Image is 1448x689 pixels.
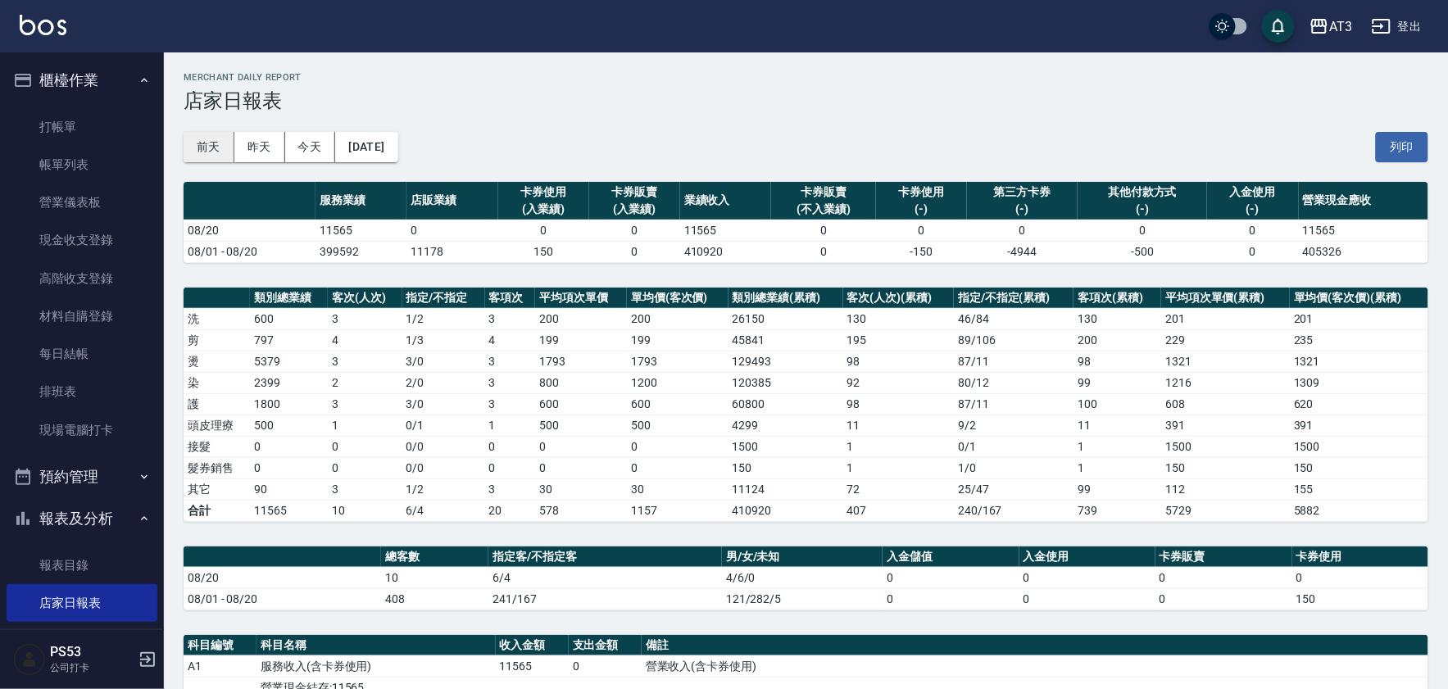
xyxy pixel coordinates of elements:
[771,220,876,241] td: 0
[250,500,328,521] td: 11565
[402,500,485,521] td: 6/4
[406,182,497,220] th: 店販業績
[328,288,402,309] th: 客次(人次)
[250,288,328,309] th: 類別總業績
[627,308,729,329] td: 200
[680,220,771,241] td: 11565
[7,108,157,146] a: 打帳單
[1290,351,1428,372] td: 1321
[1290,393,1428,415] td: 620
[1074,457,1161,478] td: 1
[775,201,872,218] div: (不入業績)
[184,393,250,415] td: 護
[843,478,954,500] td: 72
[485,329,536,351] td: 4
[535,457,627,478] td: 0
[485,351,536,372] td: 3
[1074,393,1161,415] td: 100
[485,308,536,329] td: 3
[1292,546,1428,568] th: 卡券使用
[184,132,234,162] button: 前天
[1074,478,1161,500] td: 99
[7,184,157,221] a: 營業儀表板
[722,567,883,588] td: 4/6/0
[1155,588,1291,610] td: 0
[184,308,250,329] td: 洗
[184,372,250,393] td: 染
[7,411,157,449] a: 現場電腦打卡
[729,308,843,329] td: 26150
[1161,329,1290,351] td: 229
[256,655,496,677] td: 服務收入(含卡券使用)
[569,635,642,656] th: 支出金額
[184,655,256,677] td: A1
[1074,415,1161,436] td: 11
[485,478,536,500] td: 3
[627,372,729,393] td: 1200
[535,500,627,521] td: 578
[184,436,250,457] td: 接髮
[880,201,963,218] div: (-)
[328,436,402,457] td: 0
[7,622,157,660] a: 互助日報表
[184,220,315,241] td: 08/20
[250,308,328,329] td: 600
[1290,308,1428,329] td: 201
[954,329,1074,351] td: 89 / 106
[402,436,485,457] td: 0 / 0
[496,655,569,677] td: 11565
[883,567,1019,588] td: 0
[184,588,381,610] td: 08/01 - 08/20
[1074,329,1161,351] td: 200
[1207,220,1298,241] td: 0
[184,500,250,521] td: 合計
[1161,415,1290,436] td: 391
[771,241,876,262] td: 0
[843,393,954,415] td: 98
[535,372,627,393] td: 800
[485,288,536,309] th: 客項次
[7,335,157,373] a: 每日結帳
[535,288,627,309] th: 平均項次單價
[627,351,729,372] td: 1793
[184,351,250,372] td: 燙
[1019,588,1155,610] td: 0
[485,393,536,415] td: 3
[729,415,843,436] td: 4299
[328,457,402,478] td: 0
[250,415,328,436] td: 500
[402,372,485,393] td: 2 / 0
[843,436,954,457] td: 1
[250,393,328,415] td: 1800
[729,351,843,372] td: 129493
[315,241,406,262] td: 399592
[1290,288,1428,309] th: 單均價(客次價)(累積)
[1078,241,1207,262] td: -500
[775,184,872,201] div: 卡券販賣
[680,182,771,220] th: 業績收入
[184,288,1428,522] table: a dense table
[7,584,157,622] a: 店家日報表
[593,201,676,218] div: (入業績)
[7,59,157,102] button: 櫃檯作業
[954,372,1074,393] td: 80 / 12
[1155,567,1291,588] td: 0
[250,372,328,393] td: 2399
[1161,500,1290,521] td: 5729
[1074,500,1161,521] td: 739
[1161,478,1290,500] td: 112
[285,132,336,162] button: 今天
[1290,329,1428,351] td: 235
[485,500,536,521] td: 20
[1290,372,1428,393] td: 1309
[535,329,627,351] td: 199
[496,635,569,656] th: 收入金額
[7,146,157,184] a: 帳單列表
[234,132,285,162] button: 昨天
[843,329,954,351] td: 195
[843,372,954,393] td: 92
[488,588,722,610] td: 241/167
[1365,11,1428,42] button: 登出
[954,457,1074,478] td: 1 / 0
[954,393,1074,415] td: 87 / 11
